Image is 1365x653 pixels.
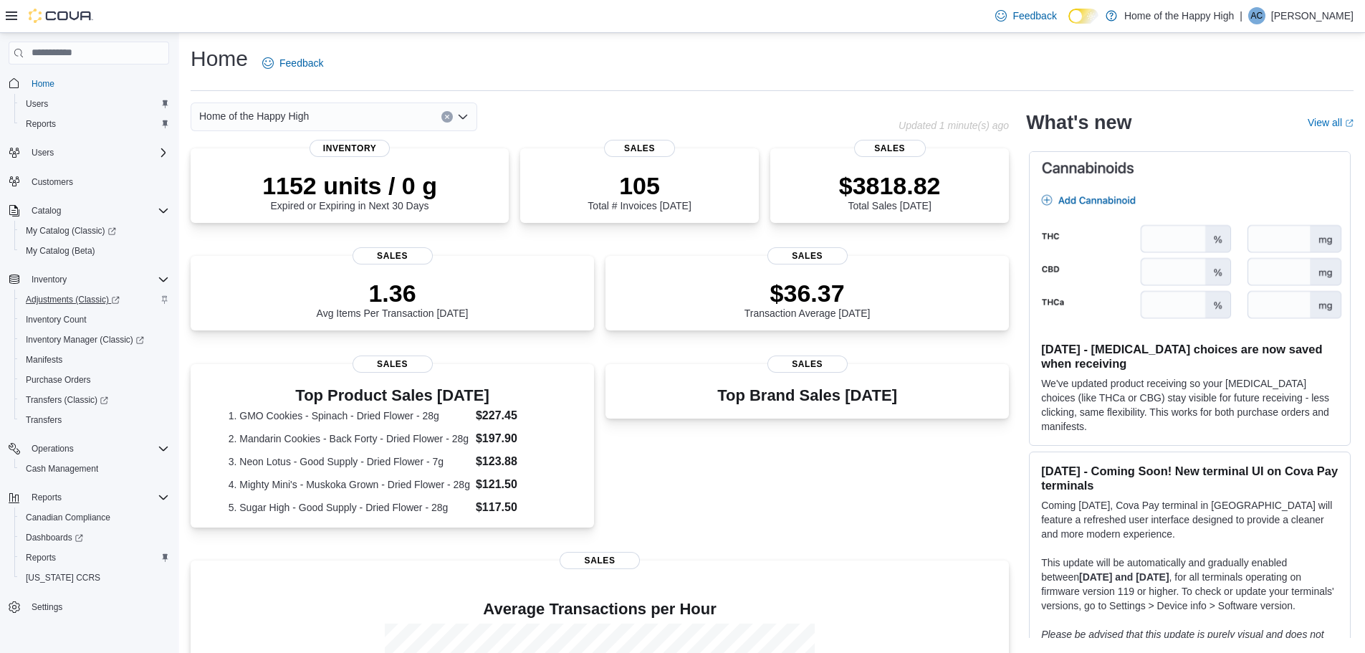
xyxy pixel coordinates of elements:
[20,242,101,259] a: My Catalog (Beta)
[229,454,470,469] dt: 3. Neon Lotus - Good Supply - Dried Flower - 7g
[20,529,169,546] span: Dashboards
[1041,498,1338,541] p: Coming [DATE], Cova Pay terminal in [GEOGRAPHIC_DATA] will feature a refreshed user interface des...
[839,171,941,211] div: Total Sales [DATE]
[9,67,169,649] nav: Complex example
[20,460,169,477] span: Cash Management
[20,391,114,409] a: Transfers (Classic)
[14,94,175,114] button: Users
[20,411,169,429] span: Transfers
[20,115,169,133] span: Reports
[20,331,150,348] a: Inventory Manager (Classic)
[32,443,74,454] span: Operations
[14,330,175,350] a: Inventory Manager (Classic)
[20,351,169,368] span: Manifests
[1041,376,1338,434] p: We've updated product receiving so your [MEDICAL_DATA] choices (like THCa or CBG) stay visible fo...
[1240,7,1242,24] p: |
[32,601,62,613] span: Settings
[588,171,691,211] div: Total # Invoices [DATE]
[317,279,469,319] div: Avg Items Per Transaction [DATE]
[14,507,175,528] button: Canadian Compliance
[1248,7,1265,24] div: Amber Cowan
[26,75,169,92] span: Home
[20,331,169,348] span: Inventory Manager (Classic)
[26,271,169,288] span: Inventory
[202,601,997,618] h4: Average Transactions per Hour
[20,115,62,133] a: Reports
[20,95,54,113] a: Users
[3,439,175,459] button: Operations
[32,205,61,216] span: Catalog
[1026,111,1131,134] h2: What's new
[20,569,106,586] a: [US_STATE] CCRS
[14,459,175,479] button: Cash Management
[353,247,433,264] span: Sales
[26,374,91,386] span: Purchase Orders
[588,171,691,200] p: 105
[3,270,175,290] button: Inventory
[1079,571,1169,583] strong: [DATE] and [DATE]
[26,489,67,506] button: Reports
[20,242,169,259] span: My Catalog (Beta)
[26,440,169,457] span: Operations
[279,56,323,70] span: Feedback
[229,500,470,515] dt: 5. Sugar High - Good Supply - Dried Flower - 28g
[1251,7,1263,24] span: AC
[26,98,48,110] span: Users
[20,509,169,526] span: Canadian Compliance
[32,78,54,90] span: Home
[26,245,95,257] span: My Catalog (Beta)
[26,75,60,92] a: Home
[20,311,92,328] a: Inventory Count
[14,390,175,410] a: Transfers (Classic)
[20,411,67,429] a: Transfers
[26,552,56,563] span: Reports
[20,509,116,526] a: Canadian Compliance
[14,568,175,588] button: [US_STATE] CCRS
[32,176,73,188] span: Customers
[3,201,175,221] button: Catalog
[229,387,557,404] h3: Top Product Sales [DATE]
[257,49,329,77] a: Feedback
[1041,464,1338,492] h3: [DATE] - Coming Soon! New terminal UI on Cova Pay terminals
[191,44,248,73] h1: Home
[262,171,437,211] div: Expired or Expiring in Next 30 Days
[476,430,556,447] dd: $197.90
[26,440,80,457] button: Operations
[26,271,72,288] button: Inventory
[262,171,437,200] p: 1152 units / 0 g
[3,596,175,617] button: Settings
[14,548,175,568] button: Reports
[1068,9,1098,24] input: Dark Mode
[476,499,556,516] dd: $117.50
[3,73,175,94] button: Home
[20,351,68,368] a: Manifests
[26,512,110,523] span: Canadian Compliance
[20,95,169,113] span: Users
[441,111,453,123] button: Clear input
[1041,342,1338,371] h3: [DATE] - [MEDICAL_DATA] choices are now saved when receiving
[20,529,89,546] a: Dashboards
[353,356,433,373] span: Sales
[32,492,62,503] span: Reports
[1308,117,1354,128] a: View allExternal link
[20,371,169,389] span: Purchase Orders
[744,279,871,319] div: Transaction Average [DATE]
[26,173,79,191] a: Customers
[14,350,175,370] button: Manifests
[20,311,169,328] span: Inventory Count
[1041,556,1338,613] p: This update will be automatically and gradually enabled between , for all terminals operating on ...
[317,279,469,308] p: 1.36
[26,294,120,305] span: Adjustments (Classic)
[14,528,175,548] a: Dashboards
[1271,7,1354,24] p: [PERSON_NAME]
[20,569,169,586] span: Washington CCRS
[1345,119,1354,128] svg: External link
[1012,9,1056,23] span: Feedback
[26,202,169,219] span: Catalog
[14,241,175,261] button: My Catalog (Beta)
[229,432,470,446] dt: 2. Mandarin Cookies - Back Forty - Dried Flower - 28g
[20,391,169,409] span: Transfers (Classic)
[26,532,83,543] span: Dashboards
[26,225,116,237] span: My Catalog (Classic)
